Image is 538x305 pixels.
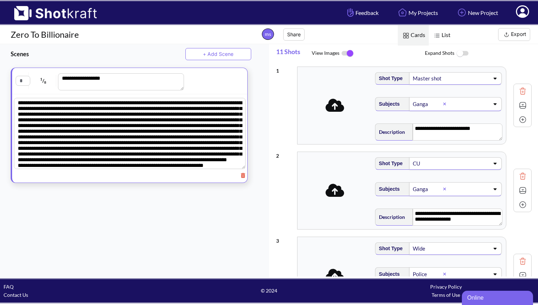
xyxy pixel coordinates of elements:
[31,75,56,86] span: /
[346,9,379,17] span: Feedback
[283,28,305,41] button: Share
[339,46,355,61] img: ToggleOn Icon
[276,233,294,245] div: 3
[375,158,403,169] span: Shot Type
[4,292,28,298] a: Contact Us
[432,31,442,40] img: List Icon
[462,289,534,305] iframe: chat widget
[401,31,411,40] img: Card Icon
[412,99,443,109] div: Ganga
[412,269,443,279] div: Police
[375,98,400,110] span: Subjects
[276,148,294,160] div: 2
[276,44,312,63] span: 11 Shots
[498,28,530,41] button: Export
[412,159,449,168] div: CU
[312,46,425,61] span: View Images
[276,63,294,75] div: 1
[517,270,528,281] img: Expand Icon
[391,3,443,22] a: My Projects
[375,73,403,84] span: Shot Type
[517,86,528,96] img: Trash Icon
[185,48,252,60] button: + Add Scene
[375,126,405,138] span: Description
[44,80,46,84] span: 8
[429,25,454,46] span: List
[454,46,470,61] img: ToggleOff Icon
[4,284,14,290] a: FAQ
[180,286,357,295] span: © 2024
[358,291,534,299] div: Terms of Use
[456,6,468,19] img: Add Icon
[517,199,528,210] img: Add Icon
[375,211,405,223] span: Description
[11,50,185,58] h3: Scenes
[40,77,42,81] span: 1
[517,171,528,182] img: Trash Icon
[517,114,528,125] img: Add Icon
[375,268,400,280] span: Subjects
[346,6,355,19] img: Hand Icon
[412,184,443,194] div: Ganga
[425,46,538,61] span: Expand Shots
[412,74,449,83] div: Master shot
[517,185,528,196] img: Expand Icon
[262,28,274,40] span: ms
[396,6,408,19] img: Home Icon
[398,25,429,46] span: Cards
[517,100,528,111] img: Expand Icon
[450,3,503,22] a: New Project
[412,244,449,253] div: Wide
[358,283,534,291] div: Privacy Policy
[502,30,511,39] img: Export Icon
[375,243,403,254] span: Shot Type
[517,256,528,267] img: Trash Icon
[375,183,400,195] span: Subjects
